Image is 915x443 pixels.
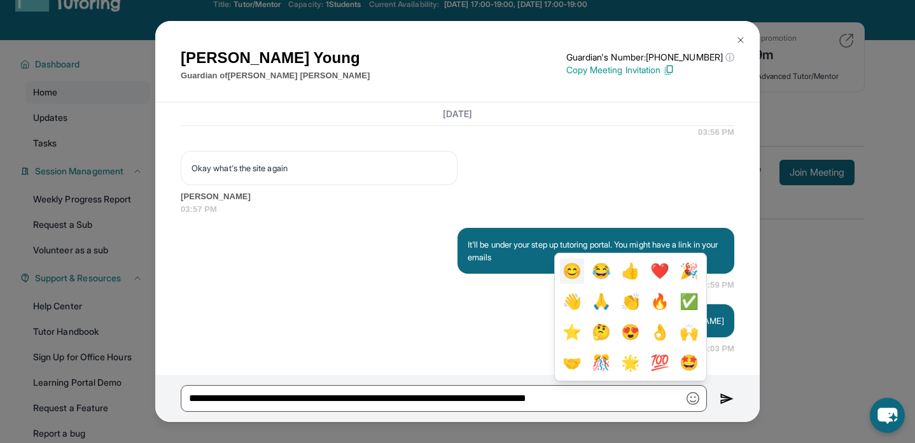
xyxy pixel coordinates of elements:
span: 03:56 PM [698,126,734,139]
button: 🎊 [589,350,613,376]
button: ⭐ [560,320,584,345]
button: 🙌 [677,320,701,345]
button: 🙏 [589,289,613,314]
h1: [PERSON_NAME] Young [181,46,370,69]
button: 👏 [618,289,643,314]
button: 💯 [648,350,672,376]
span: ⓘ [725,51,734,64]
p: Okay what's the site again [192,162,447,174]
button: ❤️ [648,258,672,284]
button: 🤝 [560,350,584,376]
button: 🤔 [589,320,613,345]
button: 😊 [560,258,584,284]
p: It'll be under your step up tutoring portal. You might have a link in your emails [468,238,724,264]
button: 😍 [618,320,643,345]
button: 🤩 [677,350,701,376]
button: 🌟 [618,350,643,376]
button: 🎉 [677,258,701,284]
button: 🔥 [648,289,672,314]
img: Close Icon [736,35,746,45]
button: 👍 [618,258,643,284]
button: ✅ [677,289,701,314]
p: Copy Meeting Invitation [566,64,734,76]
img: Emoji [687,392,699,405]
button: 👋 [560,289,584,314]
img: Send icon [720,391,734,407]
span: 03:59 PM [698,279,734,292]
span: 03:57 PM [181,203,734,216]
span: [PERSON_NAME] [181,190,734,203]
button: chat-button [870,398,905,433]
span: 04:03 PM [698,342,734,355]
p: Guardian's Number: [PHONE_NUMBER] [566,51,734,64]
img: Copy Icon [663,64,674,76]
button: 👌 [648,320,672,345]
button: 😂 [589,258,613,284]
p: Guardian of [PERSON_NAME] [PERSON_NAME] [181,69,370,82]
h3: [DATE] [181,108,734,120]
